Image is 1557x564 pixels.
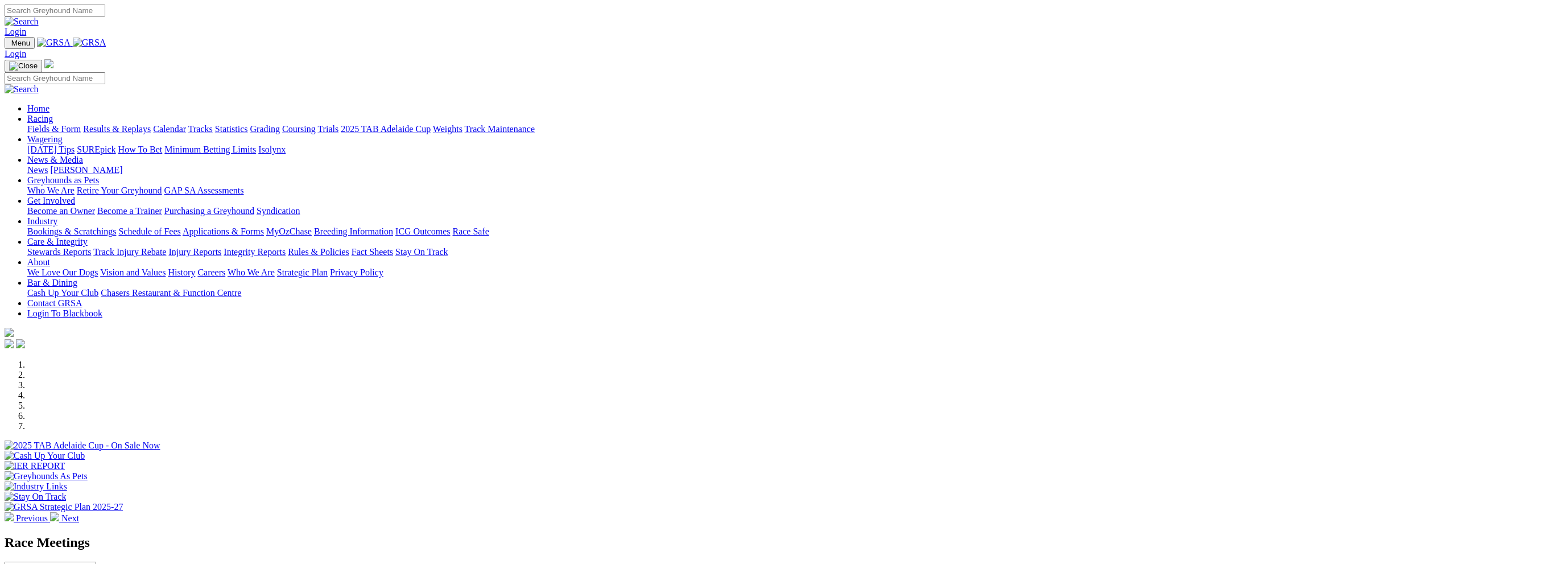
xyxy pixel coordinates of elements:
a: Bookings & Scratchings [27,227,116,236]
div: Racing [27,124,1552,134]
input: Search [5,72,105,84]
a: Home [27,104,49,113]
a: Become an Owner [27,206,95,216]
a: Login To Blackbook [27,308,102,318]
a: Fields & Form [27,124,81,134]
a: Track Maintenance [465,124,535,134]
a: Grading [250,124,280,134]
img: chevron-left-pager-white.svg [5,512,14,521]
a: Statistics [215,124,248,134]
a: 2025 TAB Adelaide Cup [341,124,431,134]
a: Race Safe [452,227,489,236]
a: Applications & Forms [183,227,264,236]
img: facebook.svg [5,339,14,348]
div: About [27,267,1552,278]
img: Search [5,17,39,27]
a: Chasers Restaurant & Function Centre [101,288,241,298]
a: Rules & Policies [288,247,349,257]
a: Stewards Reports [27,247,91,257]
a: Results & Replays [83,124,151,134]
a: Isolynx [258,145,286,154]
a: News & Media [27,155,83,164]
span: Next [61,513,79,523]
a: [PERSON_NAME] [50,165,122,175]
a: Tracks [188,124,213,134]
a: Who We Are [228,267,275,277]
img: Stay On Track [5,492,66,502]
span: Previous [16,513,48,523]
img: 2025 TAB Adelaide Cup - On Sale Now [5,441,160,451]
a: ICG Outcomes [395,227,450,236]
a: We Love Our Dogs [27,267,98,277]
a: Vision and Values [100,267,166,277]
a: Syndication [257,206,300,216]
a: Careers [197,267,225,277]
a: Racing [27,114,53,123]
img: GRSA Strategic Plan 2025-27 [5,502,123,512]
a: News [27,165,48,175]
div: Get Involved [27,206,1552,216]
img: GRSA [37,38,71,48]
a: Wagering [27,134,63,144]
a: Login [5,27,26,36]
div: Bar & Dining [27,288,1552,298]
img: Industry Links [5,481,67,492]
a: Track Injury Rebate [93,247,166,257]
a: Fact Sheets [352,247,393,257]
span: Menu [11,39,30,47]
a: Next [50,513,79,523]
a: Become a Trainer [97,206,162,216]
a: Login [5,49,26,59]
a: Greyhounds as Pets [27,175,99,185]
a: Get Involved [27,196,75,205]
a: Weights [433,124,462,134]
a: Retire Your Greyhound [77,186,162,195]
a: Industry [27,216,57,226]
a: Coursing [282,124,316,134]
div: Wagering [27,145,1552,155]
a: Care & Integrity [27,237,88,246]
a: Calendar [153,124,186,134]
a: Previous [5,513,50,523]
a: Privacy Policy [330,267,383,277]
a: How To Bet [118,145,163,154]
img: Search [5,84,39,94]
img: IER REPORT [5,461,65,471]
a: [DATE] Tips [27,145,75,154]
div: Care & Integrity [27,247,1552,257]
img: GRSA [73,38,106,48]
a: History [168,267,195,277]
a: Breeding Information [314,227,393,236]
a: Trials [317,124,338,134]
a: Integrity Reports [224,247,286,257]
img: Cash Up Your Club [5,451,85,461]
a: Stay On Track [395,247,448,257]
a: Contact GRSA [27,298,82,308]
img: chevron-right-pager-white.svg [50,512,59,521]
a: Who We Are [27,186,75,195]
a: Purchasing a Greyhound [164,206,254,216]
a: GAP SA Assessments [164,186,244,195]
img: Close [9,61,38,71]
button: Toggle navigation [5,37,35,49]
a: Schedule of Fees [118,227,180,236]
div: News & Media [27,165,1552,175]
img: Greyhounds As Pets [5,471,88,481]
a: MyOzChase [266,227,312,236]
a: SUREpick [77,145,115,154]
img: logo-grsa-white.png [5,328,14,337]
a: Bar & Dining [27,278,77,287]
button: Toggle navigation [5,60,42,72]
a: Injury Reports [168,247,221,257]
img: logo-grsa-white.png [44,59,53,68]
div: Greyhounds as Pets [27,186,1552,196]
a: Minimum Betting Limits [164,145,256,154]
img: twitter.svg [16,339,25,348]
a: Strategic Plan [277,267,328,277]
h2: Race Meetings [5,535,1552,550]
a: About [27,257,50,267]
a: Cash Up Your Club [27,288,98,298]
input: Search [5,5,105,17]
div: Industry [27,227,1552,237]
